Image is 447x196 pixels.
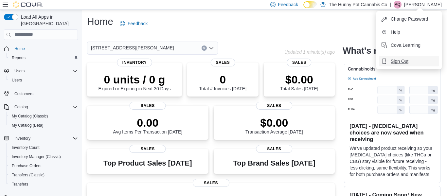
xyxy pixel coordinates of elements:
[1,102,80,112] button: Catalog
[395,1,400,9] span: AQ
[12,55,26,61] span: Reports
[103,159,192,167] h3: Top Product Sales [DATE]
[12,67,27,75] button: Users
[245,116,303,129] p: $0.00
[7,121,80,130] button: My Catalog (Beta)
[287,59,312,66] span: Sales
[233,159,315,167] h3: Top Brand Sales [DATE]
[391,16,428,22] span: Change Password
[113,116,182,134] div: Avg Items Per Transaction [DATE]
[7,152,80,161] button: Inventory Manager (Classic)
[12,103,78,111] span: Catalog
[394,1,402,9] div: Aleha Qureshi
[379,27,439,37] button: Help
[14,46,25,51] span: Home
[379,56,439,66] button: Sign Out
[12,90,36,98] a: Customers
[117,17,150,30] a: Feedback
[9,180,78,188] span: Transfers
[391,29,400,35] span: Help
[7,143,80,152] button: Inventory Count
[12,172,45,178] span: Transfers (Classic)
[12,134,78,142] span: Inventory
[199,73,246,91] div: Total # Invoices [DATE]
[256,102,292,110] span: Sales
[9,121,46,129] a: My Catalog (Beta)
[12,182,28,187] span: Transfers
[12,45,78,53] span: Home
[404,1,442,9] p: [PERSON_NAME]
[130,102,166,110] span: Sales
[193,179,229,187] span: Sales
[349,145,435,178] p: We've updated product receiving so your [MEDICAL_DATA] choices (like THCa or CBG) stay visible fo...
[12,145,40,150] span: Inventory Count
[98,73,171,91] div: Expired or Expiring in Next 30 Days
[256,145,292,153] span: Sales
[391,42,420,48] span: Cova Learning
[14,91,33,97] span: Customers
[9,54,78,62] span: Reports
[379,14,439,24] button: Change Password
[303,8,304,9] span: Dark Mode
[98,73,171,86] p: 0 units / 0 g
[14,104,28,110] span: Catalog
[12,67,78,75] span: Users
[9,76,25,84] a: Users
[9,171,78,179] span: Transfers (Classic)
[7,180,80,189] button: Transfers
[9,144,42,151] a: Inventory Count
[14,136,30,141] span: Inventory
[117,59,152,66] span: Inventory
[9,54,28,62] a: Reports
[113,116,182,129] p: 0.00
[1,66,80,76] button: Users
[9,153,78,161] span: Inventory Manager (Classic)
[130,145,166,153] span: Sales
[1,44,80,53] button: Home
[343,45,391,56] h2: What's new
[9,162,44,170] a: Purchase Orders
[278,1,298,8] span: Feedback
[349,123,435,142] h3: [DATE] - [MEDICAL_DATA] choices are now saved when receiving
[12,78,22,83] span: Users
[91,44,174,52] span: [STREET_ADDRESS][PERSON_NAME]
[9,112,78,120] span: My Catalog (Classic)
[1,89,80,98] button: Customers
[9,112,51,120] a: My Catalog (Classic)
[13,1,43,8] img: Cova
[12,123,44,128] span: My Catalog (Beta)
[1,134,80,143] button: Inventory
[9,76,78,84] span: Users
[12,103,30,111] button: Catalog
[18,14,78,27] span: Load All Apps in [GEOGRAPHIC_DATA]
[7,76,80,85] button: Users
[7,53,80,62] button: Reports
[12,114,48,119] span: My Catalog (Classic)
[390,1,391,9] p: |
[14,68,25,74] span: Users
[280,73,318,86] p: $0.00
[7,112,80,121] button: My Catalog (Classic)
[199,73,246,86] p: 0
[9,121,78,129] span: My Catalog (Beta)
[7,161,80,170] button: Purchase Orders
[284,49,335,55] p: Updated 1 minute(s) ago
[7,170,80,180] button: Transfers (Classic)
[245,116,303,134] div: Transaction Average [DATE]
[12,89,78,98] span: Customers
[9,144,78,151] span: Inventory Count
[280,73,318,91] div: Total Sales [DATE]
[9,162,78,170] span: Purchase Orders
[303,1,317,8] input: Dark Mode
[202,45,207,51] button: Clear input
[87,15,113,28] h1: Home
[12,163,42,169] span: Purchase Orders
[209,45,214,51] button: Open list of options
[12,154,61,159] span: Inventory Manager (Classic)
[379,40,439,50] button: Cova Learning
[9,171,47,179] a: Transfers (Classic)
[9,153,63,161] a: Inventory Manager (Classic)
[329,1,387,9] p: The Hunny Pot Cannabis Co
[12,134,33,142] button: Inventory
[12,45,27,53] a: Home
